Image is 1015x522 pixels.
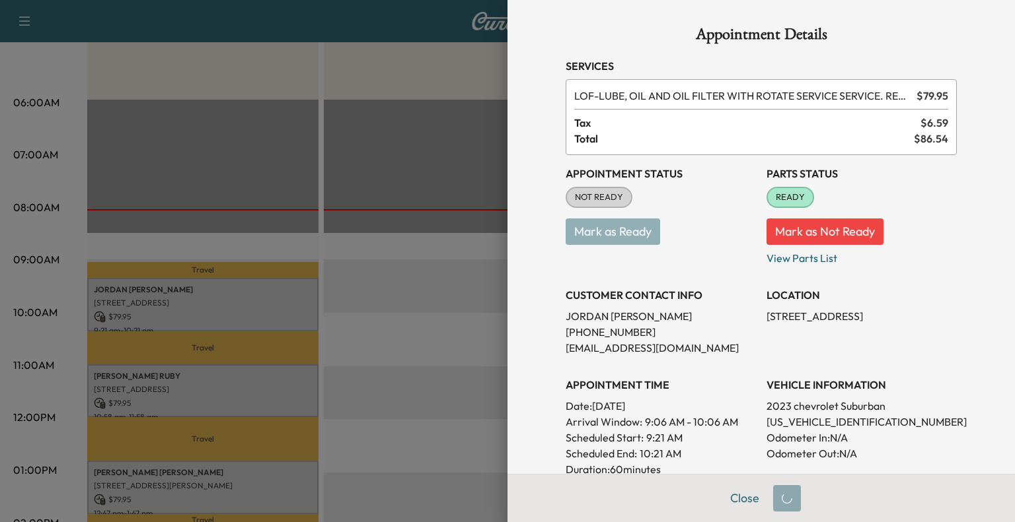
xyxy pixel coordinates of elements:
h3: CUSTOMER CONTACT INFO [566,287,756,303]
span: Tax [574,115,921,131]
h3: VEHICLE INFORMATION [767,377,957,393]
span: READY [768,191,813,204]
p: Scheduled End: [566,445,637,461]
span: 9:06 AM - 10:06 AM [645,414,738,430]
span: $ 79.95 [917,88,948,104]
p: JORDAN [PERSON_NAME] [566,308,756,324]
h3: Appointment Status [566,166,756,181]
p: Odometer Out: N/A [767,445,957,461]
p: 2023 chevrolet Suburban [767,398,957,414]
p: Date: [DATE] [566,398,756,414]
h3: Services [566,58,957,74]
span: $ 6.59 [921,115,948,131]
p: 10:21 AM [640,445,681,461]
p: [PHONE_NUMBER] [566,324,756,340]
p: Duration: 60 minutes [566,461,756,477]
p: 9:21 AM [646,430,683,445]
h3: APPOINTMENT TIME [566,377,756,393]
button: Mark as Not Ready [767,218,883,245]
span: Total [574,131,914,147]
span: NOT READY [567,191,631,204]
p: [EMAIL_ADDRESS][DOMAIN_NAME] [566,340,756,356]
h3: LOCATION [767,287,957,303]
p: Odometer In: N/A [767,430,957,445]
p: Arrival Window: [566,414,756,430]
span: LUBE, OIL AND OIL FILTER WITH ROTATE SERVICE SERVICE. RESET OIL LIFE MONITOR. HAZARDOUS WASTE FEE... [574,88,911,104]
p: Scheduled Start: [566,430,644,445]
p: View Parts List [767,245,957,266]
h1: Appointment Details [566,26,957,48]
button: Close [722,485,768,511]
p: [STREET_ADDRESS] [767,308,957,324]
p: [US_VEHICLE_IDENTIFICATION_NUMBER] [767,414,957,430]
span: $ 86.54 [914,131,948,147]
h3: Parts Status [767,166,957,181]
